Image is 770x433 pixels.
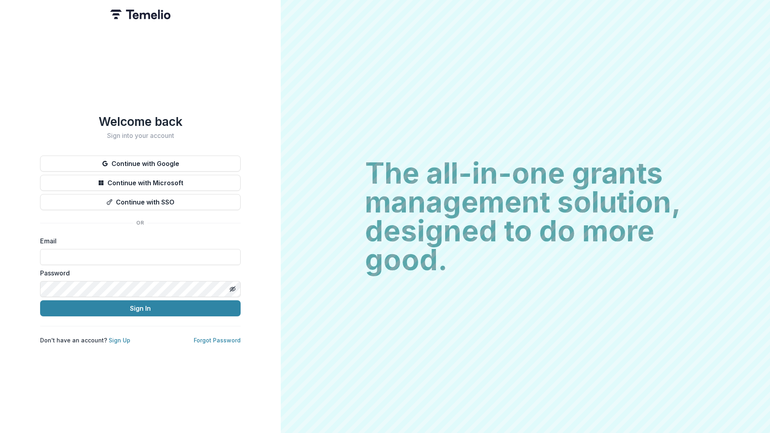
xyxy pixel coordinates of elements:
[40,268,236,278] label: Password
[40,336,130,344] p: Don't have an account?
[40,114,241,129] h1: Welcome back
[226,283,239,295] button: Toggle password visibility
[40,236,236,246] label: Email
[110,10,170,19] img: Temelio
[109,337,130,344] a: Sign Up
[40,175,241,191] button: Continue with Microsoft
[40,156,241,172] button: Continue with Google
[194,337,241,344] a: Forgot Password
[40,194,241,210] button: Continue with SSO
[40,132,241,140] h2: Sign into your account
[40,300,241,316] button: Sign In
